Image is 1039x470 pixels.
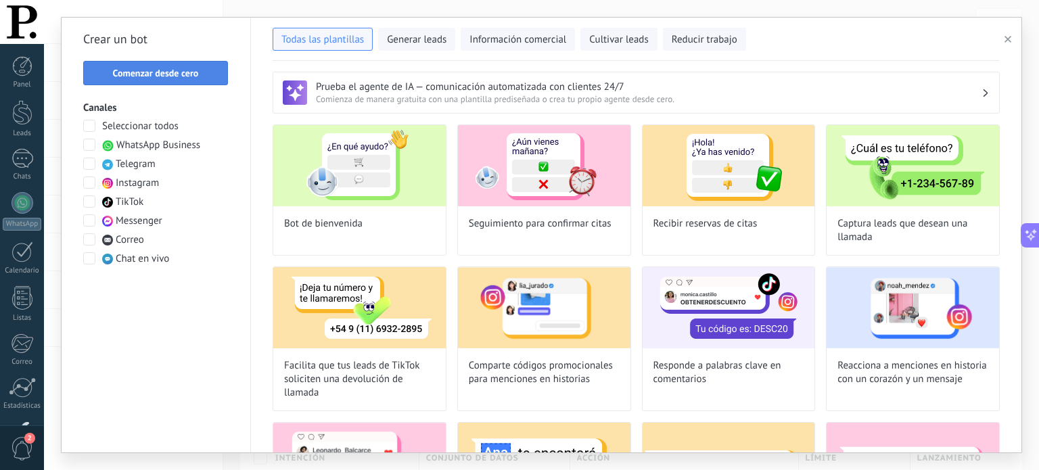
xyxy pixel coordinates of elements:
div: Leads [3,129,42,138]
img: Recibir reservas de citas [643,125,815,206]
span: Todas las plantillas [281,33,364,47]
div: Correo [3,358,42,367]
img: Seguimiento para confirmar citas [458,125,630,206]
span: WhatsApp Business [116,139,200,152]
span: Cultivar leads [589,33,648,47]
button: Todas las plantillas [273,28,373,51]
h3: Canales [83,101,229,114]
h3: Prueba el agente de IA — comunicación automatizada con clientes 24/7 [316,80,982,93]
div: Chats [3,172,42,181]
span: Responde a palabras clave en comentarios [653,359,804,386]
img: Facilita que tus leads de TikTok soliciten una devolución de llamada [273,267,446,348]
span: Seleccionar todos [102,120,179,133]
img: Comparte códigos promocionales para menciones en historias [458,267,630,348]
span: Generar leads [387,33,446,47]
span: Seguimiento para confirmar citas [469,217,611,231]
span: Chat en vivo [116,252,169,266]
button: Comenzar desde cero [83,61,228,85]
button: Generar leads [378,28,455,51]
span: Captura leads que desean una llamada [837,217,988,244]
span: 2 [24,433,35,444]
span: Messenger [116,214,162,228]
button: Cultivar leads [580,28,657,51]
img: Captura leads que desean una llamada [827,125,999,206]
span: Instagram [116,177,159,190]
span: Correo [116,233,144,247]
span: Reducir trabajo [672,33,737,47]
div: Calendario [3,266,42,275]
button: Reducir trabajo [663,28,746,51]
span: Recibir reservas de citas [653,217,758,231]
span: Reacciona a menciones en historia con un corazón y un mensaje [837,359,988,386]
img: Reacciona a menciones en historia con un corazón y un mensaje [827,267,999,348]
span: Comparte códigos promocionales para menciones en historias [469,359,620,386]
div: Panel [3,80,42,89]
div: Listas [3,314,42,323]
div: Estadísticas [3,402,42,410]
img: Bot de bienvenida [273,125,446,206]
span: Telegram [116,158,156,171]
button: Información comercial [461,28,575,51]
span: Información comercial [469,33,566,47]
span: Comienza de manera gratuita con una plantilla prediseñada o crea tu propio agente desde cero. [316,93,982,105]
span: Facilita que tus leads de TikTok soliciten una devolución de llamada [284,359,435,400]
span: Bot de bienvenida [284,217,363,231]
span: TikTok [116,195,143,209]
span: Comenzar desde cero [113,68,199,78]
div: WhatsApp [3,218,41,231]
img: Responde a palabras clave en comentarios [643,267,815,348]
h2: Crear un bot [83,28,229,50]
